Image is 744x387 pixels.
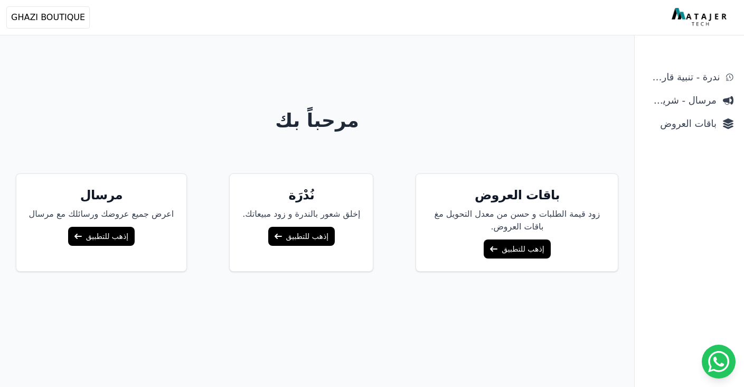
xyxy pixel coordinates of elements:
[29,187,174,204] h5: مرسال
[645,93,717,108] span: مرسال - شريط دعاية
[429,208,605,233] p: زود قيمة الطلبات و حسن من معدل التحويل مغ باقات العروض.
[645,70,720,85] span: ندرة - تنبية قارب علي النفاذ
[645,116,717,131] span: باقات العروض
[672,8,729,27] img: MatajerTech Logo
[242,187,360,204] h5: نُدْرَة
[11,11,85,24] span: GHAZI BOUTIQUE
[29,208,174,220] p: اعرض جميع عروضك ورسائلك مع مرسال
[268,227,335,246] a: إذهب للتطبيق
[68,227,135,246] a: إذهب للتطبيق
[429,187,605,204] h5: باقات العروض
[242,208,360,220] p: إخلق شعور بالندرة و زود مبيعاتك.
[484,239,550,259] a: إذهب للتطبيق
[6,6,90,29] button: GHAZI BOUTIQUE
